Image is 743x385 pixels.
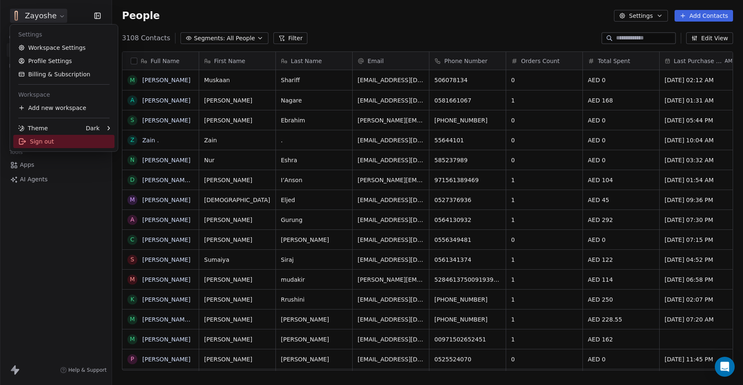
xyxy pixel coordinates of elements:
[13,88,114,101] div: Workspace
[13,54,114,68] a: Profile Settings
[13,41,114,54] a: Workspace Settings
[18,124,48,132] div: Theme
[13,28,114,41] div: Settings
[13,68,114,81] a: Billing & Subscription
[13,135,114,148] div: Sign out
[86,124,100,132] div: Dark
[13,101,114,115] div: Add new workspace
